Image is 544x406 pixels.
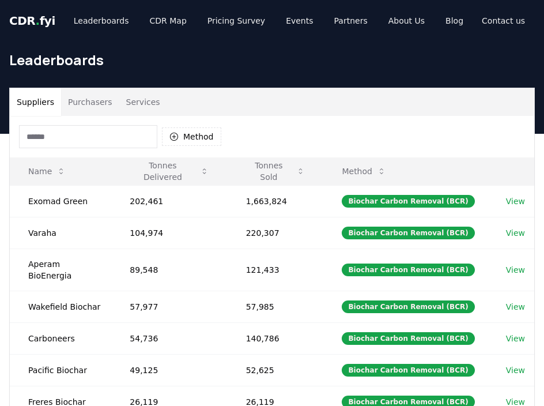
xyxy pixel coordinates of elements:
a: Contact us [473,10,534,31]
button: Suppliers [10,88,61,116]
td: Aperam BioEnergia [10,249,111,291]
div: Biochar Carbon Removal (BCR) [342,227,474,239]
td: 220,307 [228,217,324,249]
a: CDR Map [141,10,196,31]
td: Varaha [10,217,111,249]
td: Exomad Green [10,185,111,217]
td: 57,977 [111,291,227,322]
td: 1,663,824 [228,185,324,217]
span: . [36,14,40,28]
div: Biochar Carbon Removal (BCR) [342,195,474,208]
button: Method [333,160,395,183]
button: Purchasers [61,88,119,116]
td: Pacific Biochar [10,354,111,386]
td: 104,974 [111,217,227,249]
nav: Main [65,10,473,31]
h1: Leaderboards [9,51,535,69]
td: Wakefield Biochar [10,291,111,322]
div: Biochar Carbon Removal (BCR) [342,264,474,276]
td: 202,461 [111,185,227,217]
div: Biochar Carbon Removal (BCR) [342,300,474,313]
a: View [506,301,525,313]
a: Blog [436,10,473,31]
td: 140,786 [228,322,324,354]
a: View [506,264,525,276]
a: View [506,364,525,376]
a: CDR.fyi [9,13,55,29]
td: 52,625 [228,354,324,386]
div: Biochar Carbon Removal (BCR) [342,364,474,377]
td: 57,985 [228,291,324,322]
a: Partners [325,10,377,31]
div: Biochar Carbon Removal (BCR) [342,332,474,345]
button: Tonnes Delivered [120,160,218,183]
a: Pricing Survey [198,10,274,31]
span: CDR fyi [9,14,55,28]
a: View [506,227,525,239]
td: Carboneers [10,322,111,354]
a: Leaderboards [65,10,138,31]
a: View [506,333,525,344]
td: 89,548 [111,249,227,291]
a: Events [277,10,322,31]
button: Name [19,160,75,183]
td: 49,125 [111,354,227,386]
button: Method [162,127,221,146]
a: About Us [379,10,434,31]
td: 121,433 [228,249,324,291]
td: 54,736 [111,322,227,354]
button: Tonnes Sold [237,160,315,183]
a: View [506,196,525,207]
button: Services [119,88,167,116]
